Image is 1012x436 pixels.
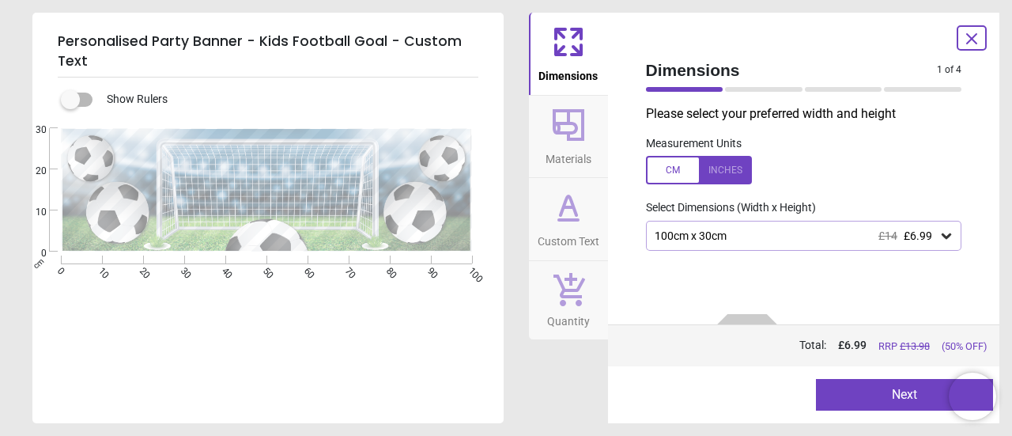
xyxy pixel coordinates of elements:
h5: Personalised Party Banner - Kids Football Goal - Custom Text [58,25,478,78]
label: Select Dimensions (Width x Height) [633,200,816,216]
p: Please select your preferred width and height [646,105,975,123]
span: Quantity [547,306,590,330]
button: Custom Text [529,178,608,260]
button: Next [816,379,993,411]
span: Custom Text [538,226,599,250]
span: 20 [17,165,47,178]
span: RRP [878,339,930,354]
span: 0 [17,247,47,260]
span: Dimensions [646,59,938,82]
span: £6.99 [904,229,932,242]
span: cm [31,256,45,271]
button: Materials [529,96,608,178]
label: Measurement Units [646,136,742,152]
span: Materials [546,144,591,168]
span: 1 of 4 [937,63,961,77]
div: Show Rulers [70,90,504,109]
span: £ [838,338,867,354]
iframe: Brevo live chat [949,373,996,420]
span: (50% OFF) [942,339,987,354]
button: Dimensions [529,13,608,95]
span: 30 [17,123,47,137]
span: 10 [17,206,47,219]
div: 100cm x 30cm [653,229,939,243]
span: 6.99 [844,339,867,351]
span: £ 13.98 [900,340,930,352]
div: Total: [644,338,987,354]
span: Dimensions [538,61,598,85]
button: Quantity [529,261,608,340]
span: £14 [878,229,897,242]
